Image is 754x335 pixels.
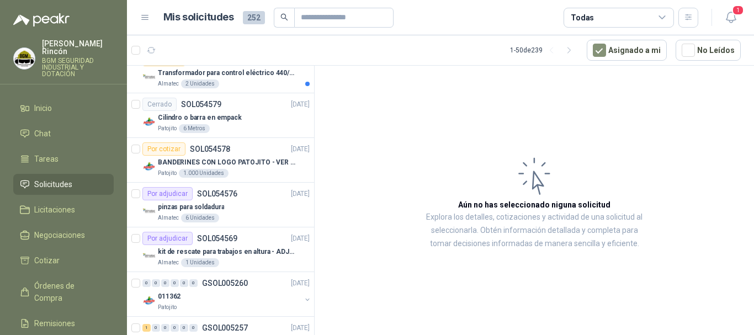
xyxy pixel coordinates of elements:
[179,169,229,178] div: 1.000 Unidades
[587,40,667,61] button: Asignado a mi
[13,13,70,26] img: Logo peakr
[189,279,198,287] div: 0
[163,9,234,25] h1: Mis solicitudes
[158,258,179,267] p: Almatec
[13,98,114,119] a: Inicio
[161,324,169,332] div: 0
[291,278,310,289] p: [DATE]
[142,249,156,263] img: Company Logo
[180,324,188,332] div: 0
[732,5,744,15] span: 1
[13,313,114,334] a: Remisiones
[142,279,151,287] div: 0
[161,279,169,287] div: 0
[142,294,156,307] img: Company Logo
[158,79,179,88] p: Almatec
[179,124,210,133] div: 6 Metros
[13,123,114,144] a: Chat
[142,324,151,332] div: 1
[34,102,52,114] span: Inicio
[42,57,114,77] p: BGM SEGURIDAD INDUSTRIAL Y DOTACIÓN
[13,250,114,271] a: Cotizar
[202,324,248,332] p: GSOL005257
[158,124,177,133] p: Patojito
[189,324,198,332] div: 0
[158,303,177,312] p: Patojito
[127,138,314,183] a: Por cotizarSOL054578[DATE] Company LogoBANDERINES CON LOGO PATOJITO - VER DOC ADJUNTOPatojito1.00...
[425,211,644,251] p: Explora los detalles, cotizaciones y actividad de una solicitud al seleccionarla. Obtén informaci...
[142,115,156,129] img: Company Logo
[510,41,578,59] div: 1 - 50 de 239
[152,279,160,287] div: 0
[197,235,237,242] p: SOL054569
[180,279,188,287] div: 0
[142,142,185,156] div: Por cotizar
[721,8,741,28] button: 1
[158,291,180,302] p: 011362
[13,199,114,220] a: Licitaciones
[34,317,75,329] span: Remisiones
[142,205,156,218] img: Company Logo
[142,187,193,200] div: Por adjudicar
[243,11,265,24] span: 252
[280,13,288,21] span: search
[158,169,177,178] p: Patojito
[127,93,314,138] a: CerradoSOL054579[DATE] Company LogoCilindro o barra en empackPatojito6 Metros
[127,227,314,272] a: Por adjudicarSOL054569[DATE] Company Logokit de rescate para trabajos en altura - ADJUNTAR FICHA ...
[291,189,310,199] p: [DATE]
[34,127,51,140] span: Chat
[34,153,59,165] span: Tareas
[34,178,72,190] span: Solicitudes
[142,98,177,111] div: Cerrado
[34,254,60,267] span: Cotizar
[190,145,230,153] p: SOL054578
[13,275,114,309] a: Órdenes de Compra
[158,68,295,78] p: Transformador para control eléctrico 440/220/110 - 45O VA.
[34,204,75,216] span: Licitaciones
[158,157,295,168] p: BANDERINES CON LOGO PATOJITO - VER DOC ADJUNTO
[14,48,35,69] img: Company Logo
[171,324,179,332] div: 0
[34,229,85,241] span: Negociaciones
[142,71,156,84] img: Company Logo
[127,183,314,227] a: Por adjudicarSOL054576[DATE] Company Logopinzas para soldaduraAlmatec6 Unidades
[291,323,310,333] p: [DATE]
[291,144,310,155] p: [DATE]
[202,279,248,287] p: GSOL005260
[158,113,242,123] p: Cilindro o barra en empack
[181,258,219,267] div: 1 Unidades
[458,199,610,211] h3: Aún no has seleccionado niguna solicitud
[291,233,310,244] p: [DATE]
[142,276,312,312] a: 0 0 0 0 0 0 GSOL005260[DATE] Company Logo011362Patojito
[676,40,741,61] button: No Leídos
[197,190,237,198] p: SOL054576
[13,148,114,169] a: Tareas
[42,40,114,55] p: [PERSON_NAME] Rincón
[142,232,193,245] div: Por adjudicar
[158,247,295,257] p: kit de rescate para trabajos en altura - ADJUNTAR FICHA TECNICA
[181,79,219,88] div: 2 Unidades
[571,12,594,24] div: Todas
[171,279,179,287] div: 0
[181,100,221,108] p: SOL054579
[291,99,310,110] p: [DATE]
[13,225,114,246] a: Negociaciones
[13,174,114,195] a: Solicitudes
[127,49,314,93] a: Por cotizarSOL054680[DATE] Company LogoTransformador para control eléctrico 440/220/110 - 45O VA....
[158,202,224,212] p: pinzas para soldadura
[142,160,156,173] img: Company Logo
[181,214,219,222] div: 6 Unidades
[34,280,103,304] span: Órdenes de Compra
[152,324,160,332] div: 0
[158,214,179,222] p: Almatec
